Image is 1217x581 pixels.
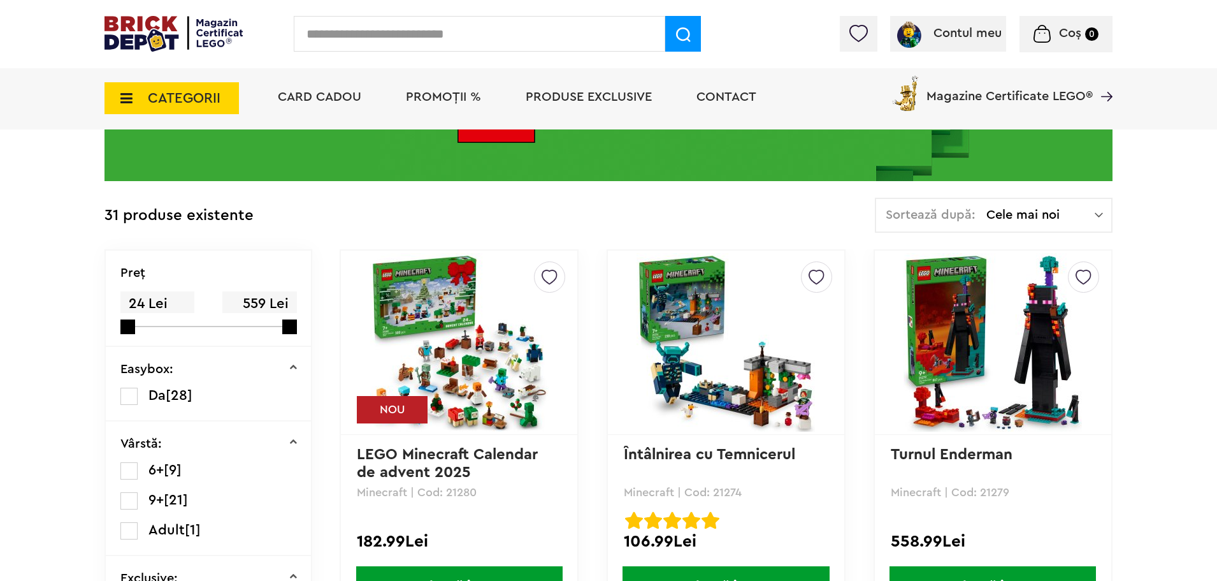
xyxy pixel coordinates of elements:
[682,511,700,529] img: Evaluare cu stele
[120,267,145,279] p: Preţ
[148,91,220,105] span: CATEGORII
[886,209,976,221] span: Sortează după:
[120,291,194,316] span: 24 Lei
[406,91,481,103] a: PROMOȚII %
[370,253,549,432] img: LEGO Minecraft Calendar de advent 2025
[104,198,254,234] div: 31 produse existente
[357,533,561,550] div: 182.99Lei
[526,91,652,103] a: Produse exclusive
[904,253,1082,432] img: Turnul Enderman
[926,73,1093,103] span: Magazine Certificate LEGO®
[185,523,201,537] span: [1]
[278,91,361,103] a: Card Cadou
[624,487,828,498] p: Minecraft | Cod: 21274
[148,388,166,402] span: Da
[357,396,428,423] div: NOU
[357,487,561,498] p: Minecraft | Cod: 21280
[1059,27,1081,40] span: Coș
[986,209,1095,221] span: Cele mai noi
[148,493,164,507] span: 9+
[625,511,643,529] img: Evaluare cu stele
[120,438,162,450] p: Vârstă:
[891,447,1012,462] a: Turnul Enderman
[164,463,182,477] span: [9]
[1093,73,1113,86] a: Magazine Certificate LEGO®
[637,253,815,432] img: Întâlnirea cu Temnicerul
[895,27,1002,40] a: Contul meu
[696,91,756,103] a: Contact
[148,523,185,537] span: Adult
[222,291,296,316] span: 559 Lei
[1085,27,1098,41] small: 0
[891,487,1095,498] p: Minecraft | Cod: 21279
[624,533,828,550] div: 106.99Lei
[624,447,795,462] a: Întâlnirea cu Temnicerul
[644,511,662,529] img: Evaluare cu stele
[663,511,681,529] img: Evaluare cu stele
[702,511,719,529] img: Evaluare cu stele
[933,27,1002,40] span: Contul meu
[891,533,1095,550] div: 558.99Lei
[148,463,164,477] span: 6+
[120,363,173,376] p: Easybox:
[164,493,188,507] span: [21]
[357,447,542,480] a: LEGO Minecraft Calendar de advent 2025
[166,388,192,402] span: [28]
